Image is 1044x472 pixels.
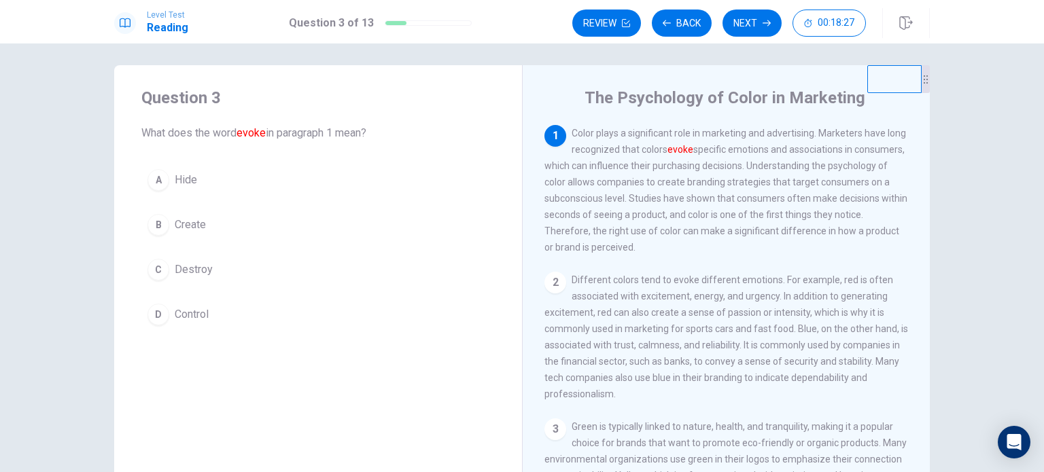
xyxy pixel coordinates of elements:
[147,20,188,36] h1: Reading
[175,217,206,233] span: Create
[585,87,865,109] h4: The Psychology of Color in Marketing
[147,169,169,191] div: A
[289,15,374,31] h1: Question 3 of 13
[237,126,266,139] font: evoke
[572,10,641,37] button: Review
[141,125,495,141] span: What does the word in paragraph 1 mean?
[141,297,495,331] button: DControl
[175,172,197,188] span: Hide
[141,253,495,287] button: CDestroy
[175,261,213,278] span: Destroy
[793,10,866,37] button: 00:18:27
[147,10,188,20] span: Level Test
[141,163,495,197] button: AHide
[544,125,566,147] div: 1
[667,144,693,155] font: evoke
[723,10,782,37] button: Next
[147,259,169,280] div: C
[544,274,908,399] span: Different colors tend to evoke different emotions. For example, red is often associated with exci...
[544,272,566,293] div: 2
[141,208,495,242] button: BCreate
[141,87,495,109] h4: Question 3
[147,304,169,325] div: D
[544,418,566,440] div: 3
[175,306,209,323] span: Control
[998,426,1030,458] div: Open Intercom Messenger
[544,128,907,253] span: Color plays a significant role in marketing and advertising. Marketers have long recognized that ...
[147,214,169,236] div: B
[818,18,854,29] span: 00:18:27
[652,10,712,37] button: Back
